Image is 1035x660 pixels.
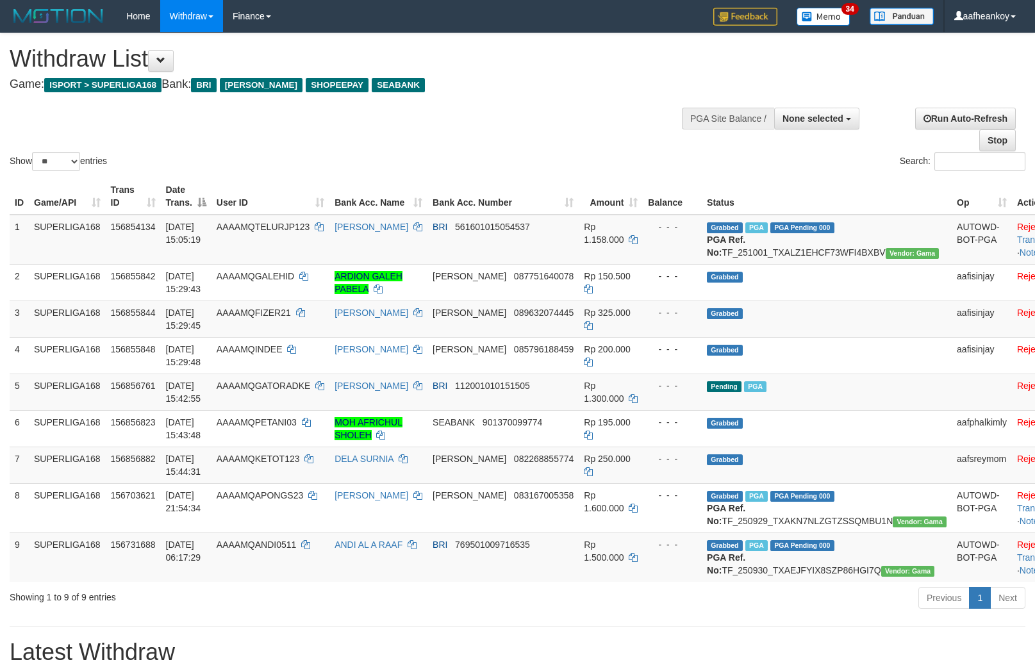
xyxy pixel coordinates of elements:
span: BRI [433,381,447,391]
th: Bank Acc. Number: activate to sort column ascending [427,178,579,215]
span: BRI [433,222,447,232]
a: ARDION GALEH PABELA [335,271,402,294]
span: [DATE] 15:43:48 [166,417,201,440]
span: [PERSON_NAME] [433,454,506,464]
span: Marked by aafsengchandara [744,381,766,392]
td: aafsreymom [952,447,1012,483]
div: - - - [648,379,697,392]
span: AAAAMQPETANI03 [217,417,297,427]
td: SUPERLIGA168 [29,374,106,410]
span: [PERSON_NAME] [433,308,506,318]
a: [PERSON_NAME] [335,222,408,232]
th: Game/API: activate to sort column ascending [29,178,106,215]
td: SUPERLIGA168 [29,301,106,337]
td: 9 [10,532,29,582]
span: Rp 250.000 [584,454,630,464]
div: - - - [648,220,697,233]
h1: Withdraw List [10,46,677,72]
span: Vendor URL: https://trx31.1velocity.biz [886,248,940,259]
div: - - - [648,489,697,502]
span: Copy 901370099774 to clipboard [483,417,542,427]
a: Stop [979,129,1016,151]
td: SUPERLIGA168 [29,483,106,532]
td: TF_251001_TXALZ1EHCF73WFI4BXBV [702,215,952,265]
span: PGA Pending [770,491,834,502]
span: Grabbed [707,491,743,502]
span: AAAAMQFIZER21 [217,308,291,318]
img: Button%20Memo.svg [797,8,850,26]
span: Grabbed [707,345,743,356]
div: - - - [648,416,697,429]
span: AAAAMQTELURJP123 [217,222,310,232]
th: Date Trans.: activate to sort column descending [161,178,211,215]
a: Next [990,587,1025,609]
div: - - - [648,538,697,551]
span: [PERSON_NAME] [220,78,302,92]
img: Feedback.jpg [713,8,777,26]
span: Copy 085796188459 to clipboard [514,344,574,354]
th: Amount: activate to sort column ascending [579,178,643,215]
label: Search: [900,152,1025,171]
a: MOH AFRICHUL SHOLEH [335,417,402,440]
span: [DATE] 15:29:45 [166,308,201,331]
span: 156856761 [111,381,156,391]
td: aafisinjay [952,264,1012,301]
span: [DATE] 15:42:55 [166,381,201,404]
span: AAAAMQAPONGS23 [217,490,303,500]
span: Copy 082268855774 to clipboard [514,454,574,464]
span: 156856882 [111,454,156,464]
span: Grabbed [707,222,743,233]
span: Copy 561601015054537 to clipboard [455,222,530,232]
span: 156856823 [111,417,156,427]
span: [DATE] 15:05:19 [166,222,201,245]
td: SUPERLIGA168 [29,410,106,447]
span: AAAAMQINDEE [217,344,283,354]
span: Grabbed [707,308,743,319]
span: SEABANK [372,78,425,92]
b: PGA Ref. No: [707,503,745,526]
a: 1 [969,587,991,609]
span: [DATE] 15:29:43 [166,271,201,294]
span: [DATE] 15:29:48 [166,344,201,367]
span: 156703621 [111,490,156,500]
td: SUPERLIGA168 [29,264,106,301]
span: AAAAMQGALEHID [217,271,294,281]
td: 2 [10,264,29,301]
span: BRI [433,540,447,550]
button: None selected [774,108,859,129]
label: Show entries [10,152,107,171]
td: aafisinjay [952,337,1012,374]
span: 156855842 [111,271,156,281]
a: [PERSON_NAME] [335,308,408,318]
span: Rp 1.158.000 [584,222,624,245]
span: Rp 195.000 [584,417,630,427]
th: User ID: activate to sort column ascending [211,178,329,215]
span: Grabbed [707,272,743,283]
b: PGA Ref. No: [707,235,745,258]
span: [DATE] 21:54:34 [166,490,201,513]
span: [DATE] 15:44:31 [166,454,201,477]
td: SUPERLIGA168 [29,532,106,582]
span: Copy 087751640078 to clipboard [514,271,574,281]
td: aafphalkimly [952,410,1012,447]
td: 4 [10,337,29,374]
span: Marked by aafromsomean [745,540,768,551]
span: Grabbed [707,540,743,551]
span: Rp 1.300.000 [584,381,624,404]
span: 156731688 [111,540,156,550]
span: BRI [191,78,216,92]
th: ID [10,178,29,215]
span: SHOPEEPAY [306,78,368,92]
span: None selected [782,113,843,124]
span: [DATE] 06:17:29 [166,540,201,563]
td: 7 [10,447,29,483]
div: - - - [648,306,697,319]
a: [PERSON_NAME] [335,381,408,391]
th: Bank Acc. Name: activate to sort column ascending [329,178,427,215]
span: Rp 1.600.000 [584,490,624,513]
td: SUPERLIGA168 [29,337,106,374]
div: PGA Site Balance / [682,108,774,129]
th: Status [702,178,952,215]
td: 8 [10,483,29,532]
td: 5 [10,374,29,410]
